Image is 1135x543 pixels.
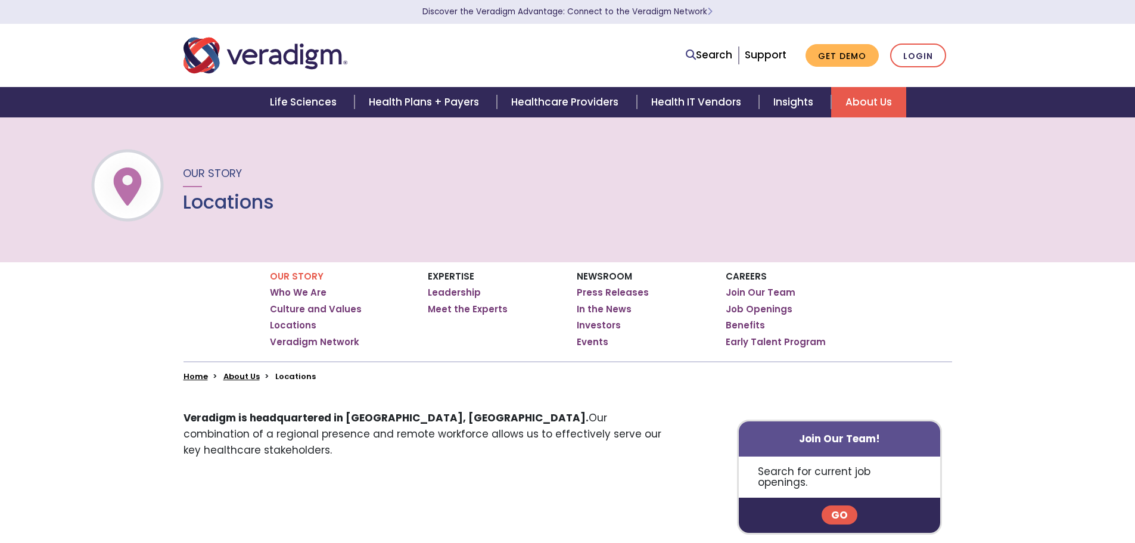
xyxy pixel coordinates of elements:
[637,87,759,117] a: Health IT Vendors
[497,87,636,117] a: Healthcare Providers
[183,166,242,181] span: Our Story
[183,191,274,213] h1: Locations
[428,303,508,315] a: Meet the Experts
[577,319,621,331] a: Investors
[806,44,879,67] a: Get Demo
[428,287,481,299] a: Leadership
[270,287,326,299] a: Who We Are
[831,87,906,117] a: About Us
[739,457,941,498] p: Search for current job openings.
[707,6,713,17] span: Learn More
[270,319,316,331] a: Locations
[184,36,347,75] img: Veradigm logo
[686,47,732,63] a: Search
[355,87,497,117] a: Health Plans + Payers
[577,336,608,348] a: Events
[726,303,792,315] a: Job Openings
[422,6,713,17] a: Discover the Veradigm Advantage: Connect to the Veradigm NetworkLearn More
[822,505,857,525] a: Go
[726,287,795,299] a: Join Our Team
[745,48,786,62] a: Support
[184,411,589,425] strong: Veradigm is headquartered in [GEOGRAPHIC_DATA], [GEOGRAPHIC_DATA].
[890,44,946,68] a: Login
[184,371,208,382] a: Home
[799,432,880,446] strong: Join Our Team!
[759,87,831,117] a: Insights
[726,336,826,348] a: Early Talent Program
[270,336,359,348] a: Veradigm Network
[726,319,765,331] a: Benefits
[184,410,670,459] p: Our combination of a regional presence and remote workforce allows us to effectively serve our ke...
[577,287,649,299] a: Press Releases
[577,303,632,315] a: In the News
[270,303,362,315] a: Culture and Values
[256,87,355,117] a: Life Sciences
[223,371,260,382] a: About Us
